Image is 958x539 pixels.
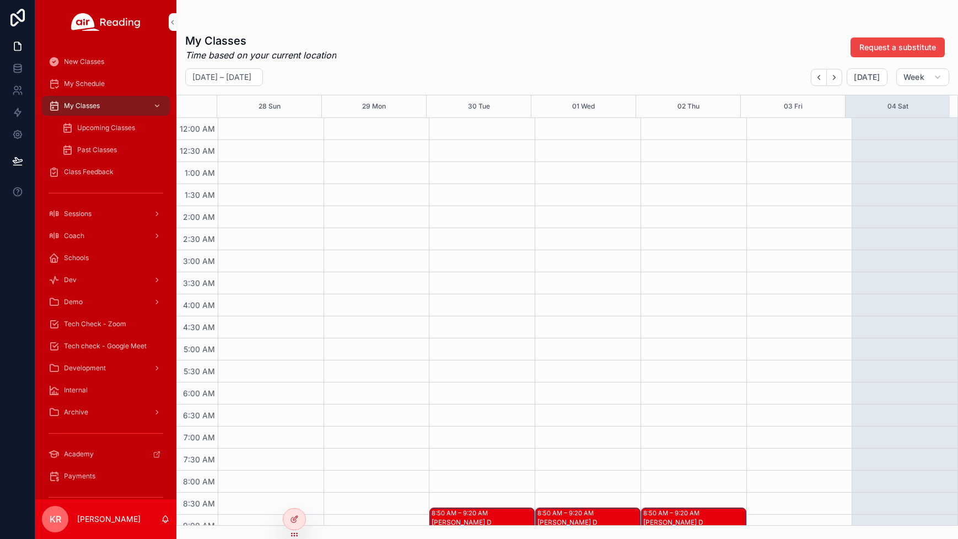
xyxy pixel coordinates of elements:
span: Class Feedback [64,168,114,176]
span: Dev [64,276,77,284]
span: Archive [64,408,88,417]
a: Schools [42,248,170,268]
span: 2:30 AM [180,234,218,244]
a: Coach [42,226,170,246]
span: Development [64,364,106,373]
span: Past Classes [77,145,117,154]
a: Tech Check - Zoom [42,314,170,334]
span: Academy [64,450,94,459]
span: Demo [64,298,83,306]
span: 5:30 AM [181,366,218,376]
span: 2:00 AM [180,212,218,222]
button: 30 Tue [468,95,490,117]
div: [PERSON_NAME] D [537,518,639,527]
div: 8:50 AM – 9:20 AM[PERSON_NAME] D [642,508,746,529]
button: [DATE] [847,68,887,86]
span: 4:00 AM [180,300,218,310]
a: New Classes [42,52,170,72]
a: Academy [42,444,170,464]
button: Back [811,69,827,86]
a: My Schedule [42,74,170,94]
button: Request a substitute [851,37,945,57]
a: Internal [42,380,170,400]
div: [PERSON_NAME] D [432,518,534,527]
a: Tech check - Google Meet [42,336,170,356]
span: 9:00 AM [180,521,218,530]
div: 8:50 AM – 9:20 AM [432,509,491,518]
a: Archive [42,402,170,422]
a: My Classes [42,96,170,116]
a: Sessions [42,204,170,224]
span: Upcoming Classes [77,123,135,132]
button: 04 Sat [887,95,908,117]
button: 28 Sun [259,95,281,117]
span: Schools [64,254,89,262]
span: 5:00 AM [181,344,218,354]
span: Coach [64,231,84,240]
button: 02 Thu [677,95,699,117]
em: Time based on your current location [185,48,336,62]
span: Week [903,72,924,82]
span: My Classes [64,101,100,110]
span: Tech check - Google Meet [64,342,147,351]
div: 8:50 AM – 9:20 AM [643,509,702,518]
button: Week [896,68,949,86]
button: 03 Fri [784,95,803,117]
div: 8:50 AM – 9:20 AM[PERSON_NAME] D [430,508,534,529]
a: Dev [42,270,170,290]
a: Demo [42,292,170,312]
span: Request a substitute [859,42,936,53]
button: Next [827,69,842,86]
span: 1:00 AM [182,168,218,177]
span: My Schedule [64,79,105,88]
div: 8:50 AM – 9:20 AM[PERSON_NAME] D [536,508,640,529]
span: 3:00 AM [180,256,218,266]
div: 8:50 AM – 9:20 AM [537,509,596,518]
h1: My Classes [185,33,336,48]
button: 01 Wed [572,95,595,117]
span: 8:00 AM [180,477,218,486]
img: App logo [71,13,141,31]
a: Past Classes [55,140,170,160]
a: Development [42,358,170,378]
span: 6:30 AM [180,411,218,420]
h2: [DATE] – [DATE] [192,72,251,83]
div: scrollable content [35,44,176,499]
p: [PERSON_NAME] [77,514,141,525]
span: Sessions [64,209,92,218]
span: Internal [64,386,88,395]
span: 8:30 AM [180,499,218,508]
a: Upcoming Classes [55,118,170,138]
span: 7:30 AM [181,455,218,464]
div: [PERSON_NAME] D [643,518,745,527]
span: 12:00 AM [177,124,218,133]
span: New Classes [64,57,104,66]
span: KR [50,513,61,526]
button: 29 Mon [362,95,386,117]
span: 6:00 AM [180,389,218,398]
span: Payments [64,472,95,481]
span: 4:30 AM [180,322,218,332]
span: 12:30 AM [177,146,218,155]
a: Payments [42,466,170,486]
span: 1:30 AM [182,190,218,200]
span: 7:00 AM [181,433,218,442]
span: 3:30 AM [180,278,218,288]
a: Class Feedback [42,162,170,182]
span: Tech Check - Zoom [64,320,126,328]
span: [DATE] [854,72,880,82]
